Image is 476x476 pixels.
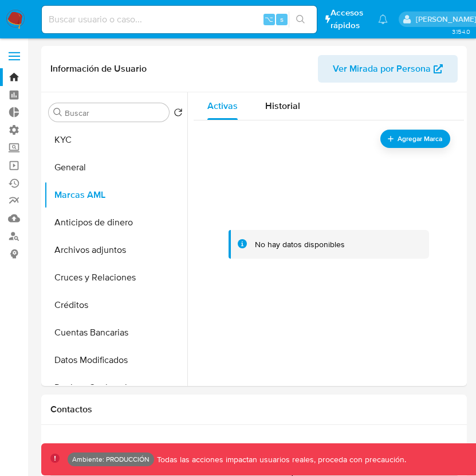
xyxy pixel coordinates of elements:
[377,441,396,454] span: Chat
[50,63,147,75] h1: Información de Usuario
[65,108,164,118] input: Buscar
[333,55,431,83] span: Ver Mirada por Persona
[289,11,312,28] button: search-icon
[44,264,187,291] button: Cruces y Relaciones
[44,374,187,401] button: Devices Geolocation
[174,108,183,120] button: Volver al orden por defecto
[44,181,187,209] button: Marcas AML
[154,454,406,465] p: Todas las acciones impactan usuarios reales, proceda con precaución.
[378,14,388,24] a: Notificaciones
[44,126,187,154] button: KYC
[44,209,187,236] button: Anticipos de dinero
[72,457,150,462] p: Ambiente: PRODUCCIÓN
[44,319,187,346] button: Cuentas Bancarias
[42,12,317,27] input: Buscar usuario o caso...
[53,108,62,117] button: Buscar
[44,346,187,374] button: Datos Modificados
[44,291,187,319] button: Créditos
[229,441,274,454] span: Soluciones
[50,404,458,415] h1: Contactos
[318,55,458,83] button: Ver Mirada por Persona
[44,236,187,264] button: Archivos adjuntos
[331,7,367,31] span: Accesos rápidos
[44,154,187,181] button: General
[280,14,284,25] span: s
[93,441,143,454] span: Historial CX
[265,14,273,25] span: ⌥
